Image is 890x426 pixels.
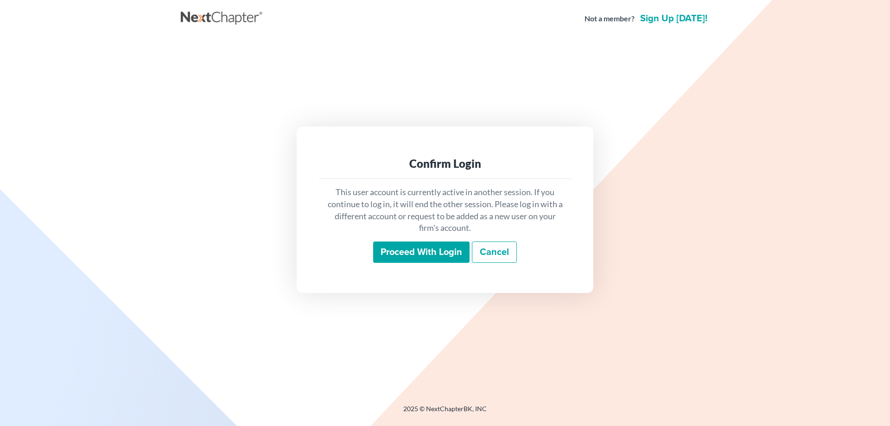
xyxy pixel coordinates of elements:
[472,242,517,263] a: Cancel
[181,404,709,421] div: 2025 © NextChapterBK, INC
[585,13,635,24] strong: Not a member?
[638,14,709,23] a: Sign up [DATE]!
[326,186,564,234] p: This user account is currently active in another session. If you continue to log in, it will end ...
[373,242,470,263] input: Proceed with login
[326,156,564,171] div: Confirm Login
